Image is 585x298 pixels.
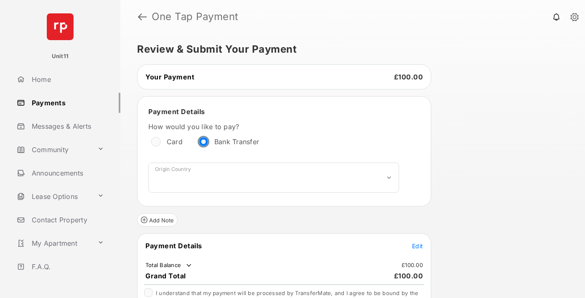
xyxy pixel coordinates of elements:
a: Home [13,69,120,89]
a: Messages & Alerts [13,116,120,136]
a: F.A.Q. [13,257,120,277]
button: Add Note [137,213,178,227]
span: Payment Details [148,107,205,116]
p: Unit11 [52,52,69,61]
span: Grand Total [145,272,186,280]
a: Payments [13,93,120,113]
a: My Apartment [13,233,94,253]
span: Payment Details [145,242,202,250]
a: Lease Options [13,186,94,206]
strong: One Tap Payment [152,12,239,22]
span: £100.00 [394,272,423,280]
span: Edit [412,242,423,250]
button: Edit [412,242,423,250]
label: Bank Transfer [214,138,259,146]
span: Your Payment [145,73,194,81]
h5: Review & Submit Your Payment [137,44,562,54]
label: Card [167,138,183,146]
a: Community [13,140,94,160]
label: How would you like to pay? [148,122,399,131]
td: £100.00 [401,261,423,269]
td: Total Balance [145,261,193,270]
a: Contact Property [13,210,120,230]
span: £100.00 [394,73,423,81]
a: Announcements [13,163,120,183]
img: svg+xml;base64,PHN2ZyB4bWxucz0iaHR0cDovL3d3dy53My5vcmcvMjAwMC9zdmciIHdpZHRoPSI2NCIgaGVpZ2h0PSI2NC... [47,13,74,40]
